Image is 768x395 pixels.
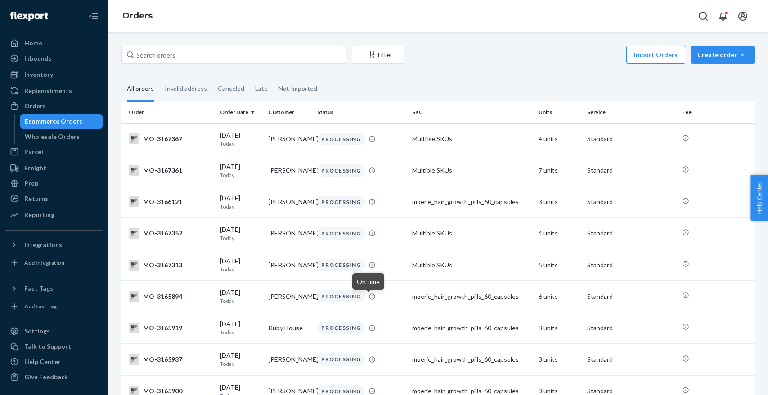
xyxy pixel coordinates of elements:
[220,162,261,179] div: [DATE]
[278,77,317,100] div: Not Imported
[412,292,531,301] div: moerie_hair_growth_pills_60_capsules
[352,46,404,64] button: Filter
[584,102,678,123] th: Service
[5,145,103,159] a: Parcel
[265,249,314,281] td: [PERSON_NAME]
[129,196,213,207] div: MO-3166121
[24,39,42,48] div: Home
[409,249,535,281] td: Multiple SKUs
[352,50,404,59] div: Filter
[587,197,675,206] p: Standard
[218,77,244,100] div: Canceled
[5,299,103,314] a: Add Fast Tag
[317,133,365,145] div: PROCESSING
[255,77,268,100] div: Late
[129,228,213,239] div: MO-3167352
[409,123,535,155] td: Multiple SKUs
[587,229,675,238] p: Standard
[317,227,365,240] div: PROCESSING
[587,166,675,175] p: Standard
[734,7,752,25] button: Open account menu
[5,191,103,206] a: Returns
[122,11,153,21] a: Orders
[24,327,50,336] div: Settings
[25,117,82,126] div: Ecommerce Orders
[269,108,310,116] div: Customer
[24,357,61,366] div: Help Center
[127,77,154,102] div: All orders
[24,302,57,310] div: Add Fast Tag
[129,354,213,365] div: MO-3165937
[535,102,584,123] th: Units
[24,147,43,156] div: Parcel
[750,175,768,221] button: Help Center
[216,102,265,123] th: Order Date
[220,266,261,273] p: Today
[587,134,675,143] p: Standard
[5,36,103,50] a: Home
[587,261,675,270] p: Standard
[697,50,748,59] div: Create order
[10,12,48,21] img: Flexport logo
[24,70,53,79] div: Inventory
[129,133,213,144] div: MO-3167367
[20,129,103,144] a: Wholesale Orders
[265,186,314,217] td: [PERSON_NAME]
[129,323,213,333] div: MO-3165919
[714,7,732,25] button: Open notifications
[535,312,584,344] td: 3 units
[220,171,261,179] p: Today
[317,164,365,177] div: PROCESSING
[412,197,531,206] div: moerie_hair_growth_pills_60_capsules
[5,256,103,270] a: Add Integration
[115,3,160,29] ol: breadcrumbs
[24,86,72,95] div: Replenishments
[317,353,365,365] div: PROCESSING
[535,123,584,155] td: 4 units
[24,259,64,266] div: Add Integration
[265,312,314,344] td: Ruby House
[165,77,207,100] div: Invalid address
[409,102,535,123] th: SKU
[24,54,52,63] div: Inbounds
[220,297,261,305] p: Today
[5,51,103,66] a: Inbounds
[24,194,48,203] div: Returns
[5,339,103,354] a: Talk to Support
[24,179,38,188] div: Prep
[121,46,346,64] input: Search orders
[691,46,755,64] button: Create order
[129,260,213,271] div: MO-3167313
[220,288,261,305] div: [DATE]
[535,155,584,186] td: 7 units
[220,194,261,210] div: [DATE]
[5,355,103,369] a: Help Center
[265,123,314,155] td: [PERSON_NAME]
[5,370,103,384] button: Give Feedback
[24,342,71,351] div: Talk to Support
[220,328,261,336] p: Today
[535,344,584,375] td: 3 units
[694,7,712,25] button: Open Search Box
[129,165,213,176] div: MO-3167361
[85,7,103,25] button: Close Navigation
[5,176,103,191] a: Prep
[535,249,584,281] td: 5 units
[317,290,365,302] div: PROCESSING
[265,155,314,186] td: [PERSON_NAME]
[314,102,409,123] th: Status
[20,114,103,129] a: Ecommerce Orders
[129,291,213,302] div: MO-3165894
[220,203,261,210] p: Today
[412,355,531,364] div: moerie_hair_growth_pills_60_capsules
[24,102,46,111] div: Orders
[535,217,584,249] td: 4 units
[317,322,365,334] div: PROCESSING
[409,155,535,186] td: Multiple SKUs
[220,225,261,242] div: [DATE]
[5,84,103,98] a: Replenishments
[587,292,675,301] p: Standard
[5,67,103,82] a: Inventory
[678,102,755,123] th: Fee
